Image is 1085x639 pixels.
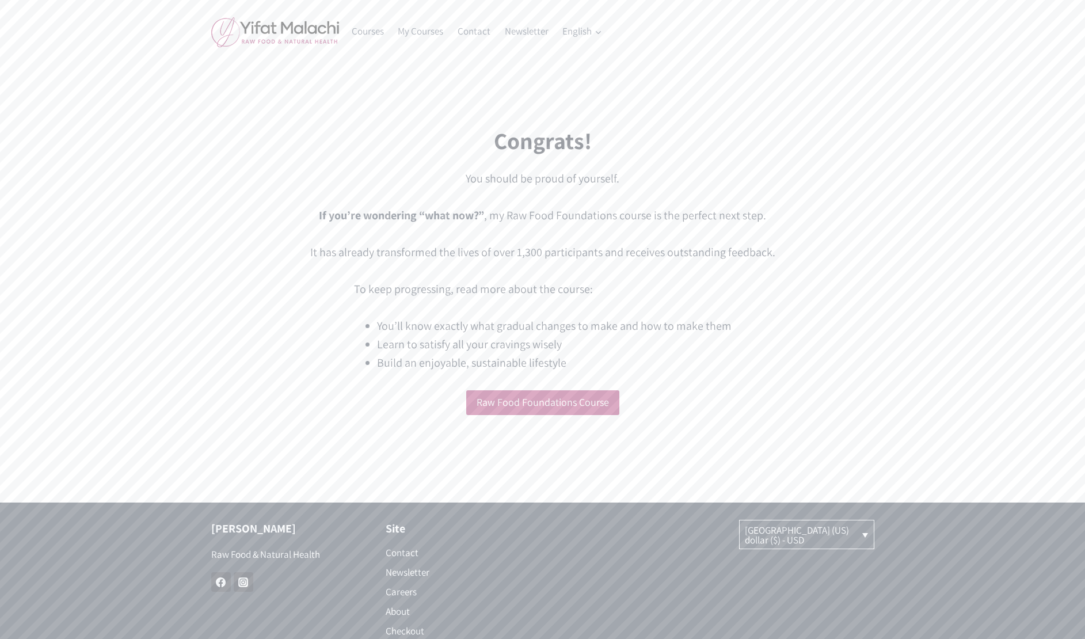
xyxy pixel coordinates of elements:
a: Careers [386,582,526,602]
a: Courses [345,18,391,45]
li: Build an enjoyable, sustainable lifestyle [377,353,732,372]
a: My Courses [391,18,451,45]
a: About [386,602,526,621]
a: Instagram [234,572,253,592]
a: Facebook [211,572,231,592]
p: To keep progressing, read more about the course: [354,280,593,298]
p: It has already transformed the lives of over 1,300 participants and receives outstanding feedback. [211,243,874,261]
h2: [PERSON_NAME] [211,520,351,537]
p: You should be proud of yourself. [211,169,874,188]
a: Newsletter [386,562,526,582]
img: yifat_logo41_en.png [211,17,339,47]
h1: Congrats! [211,123,874,158]
h2: Site [386,520,526,537]
p: Raw Food & Natural Health [211,547,351,562]
p: , my Raw Food Foundations course is the perfect next step. [211,206,874,225]
li: Learn to satisfy all your cravings wisely [377,335,732,353]
nav: Primary [345,18,609,45]
strong: If you’re wondering “what now?” [319,208,484,223]
a: Contact [451,18,498,45]
span: English [562,24,601,39]
a: Newsletter [497,18,555,45]
li: You’ll know exactly what gradual changes to make and how to make them [377,317,732,335]
a: [GEOGRAPHIC_DATA] (US) dollar ($) - USD [740,520,874,549]
a: Contact [386,543,526,562]
a: Raw Food Foundations Course [466,390,619,415]
a: English [555,18,609,45]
